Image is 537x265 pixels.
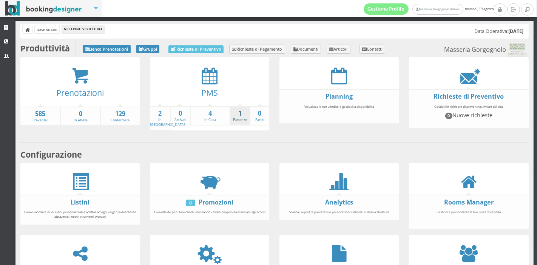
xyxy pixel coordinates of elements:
a: Planning [326,92,353,101]
strong: 1 [230,109,250,118]
div: Gestisci e personalizza le tue unità di vendita [409,206,528,226]
a: Articoli [327,45,350,54]
div: 0 [186,200,195,206]
img: BookingDesigner.com [5,1,82,16]
div: Crea e modifica i tuoi listini personalizzati e adattali ad ogni esigenza del cliente attraverso ... [20,206,140,222]
strong: 2 [150,109,170,118]
a: 4In Casa [191,109,230,122]
a: Rooms Manager [444,198,494,206]
div: Crea offerte per i tuoi clienti utilizzando i codici coupon da associare agli sconti [150,206,269,218]
a: Masseria Gorgognolo Admin [412,4,463,15]
h4: Nuove richieste [412,112,525,119]
div: Visualizza le tue vendite e gestisci la disponibilità [279,101,399,121]
a: 0Arrivati [171,109,190,122]
a: 0Partiti [250,109,270,122]
a: Analytics [325,198,353,206]
a: 0In Attesa [61,110,100,123]
a: Documenti [291,45,321,54]
a: PMS [201,87,218,98]
strong: 0 [250,109,270,118]
b: Configurazione [20,149,82,160]
h5: Data Operativa: [474,28,523,34]
a: Prenotazioni [56,87,104,98]
a: Listini [71,198,89,206]
b: [DATE] [508,28,523,34]
li: Gestione Struttura [62,25,104,34]
a: Elenco Prenotazioni [83,45,131,53]
b: Produttività [20,43,70,54]
strong: 129 [101,110,140,118]
a: 1Partenze [230,109,250,122]
a: 585Preventivi [20,110,60,123]
strong: 0 [61,110,100,118]
a: Contatti [360,45,386,54]
span: martedì, 19 agosto [364,3,494,15]
a: Richieste di Preventivo [434,92,504,101]
a: Gestione Profilo [364,3,409,15]
a: 2In [GEOGRAPHIC_DATA] [150,109,185,127]
strong: 0 [171,109,190,118]
a: Richieste di Pagamento [229,45,285,54]
div: Scarica i report di preventivi e prenotazioni elaborati sulla tua struttura [279,206,399,218]
a: Gruppi [136,45,160,53]
a: Dashboard [35,25,59,33]
a: Promozioni [199,198,233,206]
strong: 4 [191,109,230,118]
div: Gestisci le richieste di preventivo inviate dal sito [409,101,528,126]
a: Richieste di Preventivo [168,45,224,53]
strong: 585 [20,110,60,118]
img: 0603869b585f11eeb13b0a069e529790.png [506,43,528,57]
span: 0 [445,113,453,119]
a: 129Confermate [101,110,140,123]
small: Masseria Gorgognolo [444,43,528,57]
